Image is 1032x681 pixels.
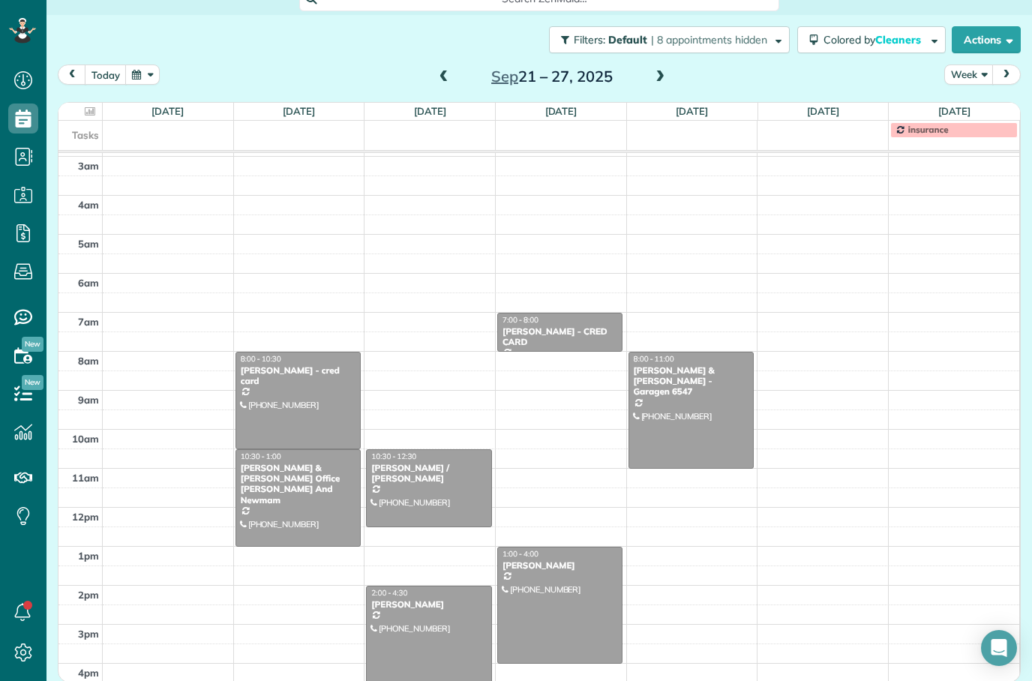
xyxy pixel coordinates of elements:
[370,599,487,610] div: [PERSON_NAME]
[952,26,1021,53] button: Actions
[502,560,618,571] div: [PERSON_NAME]
[22,375,43,390] span: New
[78,355,99,367] span: 8am
[634,354,674,364] span: 8:00 - 11:00
[371,588,407,598] span: 2:00 - 4:30
[541,26,790,53] a: Filters: Default | 8 appointments hidden
[797,26,946,53] button: Colored byCleaners
[240,365,356,387] div: [PERSON_NAME] - cred card
[78,667,99,679] span: 4pm
[370,463,487,484] div: [PERSON_NAME] / [PERSON_NAME]
[574,33,605,46] span: Filters:
[58,64,86,85] button: prev
[458,68,646,85] h2: 21 – 27, 2025
[608,33,648,46] span: Default
[78,277,99,289] span: 6am
[502,315,538,325] span: 7:00 - 8:00
[78,199,99,211] span: 4am
[78,550,99,562] span: 1pm
[151,105,184,117] a: [DATE]
[823,33,926,46] span: Colored by
[72,433,99,445] span: 10am
[85,64,127,85] button: today
[72,511,99,523] span: 12pm
[875,33,923,46] span: Cleaners
[981,630,1017,666] div: Open Intercom Messenger
[676,105,708,117] a: [DATE]
[502,549,538,559] span: 1:00 - 4:00
[491,67,518,85] span: Sep
[938,105,970,117] a: [DATE]
[502,326,618,348] div: [PERSON_NAME] - CRED CARD
[371,451,416,461] span: 10:30 - 12:30
[414,105,446,117] a: [DATE]
[78,160,99,172] span: 3am
[78,394,99,406] span: 9am
[78,628,99,640] span: 3pm
[78,316,99,328] span: 7am
[549,26,790,53] button: Filters: Default | 8 appointments hidden
[283,105,315,117] a: [DATE]
[807,105,839,117] a: [DATE]
[633,365,749,397] div: [PERSON_NAME] & [PERSON_NAME] - Garagen 6547
[241,354,281,364] span: 8:00 - 10:30
[651,33,767,46] span: | 8 appointments hidden
[78,589,99,601] span: 2pm
[72,472,99,484] span: 11am
[908,124,949,135] span: insurance
[241,451,281,461] span: 10:30 - 1:00
[545,105,577,117] a: [DATE]
[944,64,994,85] button: Week
[22,337,43,352] span: New
[78,238,99,250] span: 5am
[240,463,356,506] div: [PERSON_NAME] & [PERSON_NAME] Office [PERSON_NAME] And Newmam
[992,64,1021,85] button: next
